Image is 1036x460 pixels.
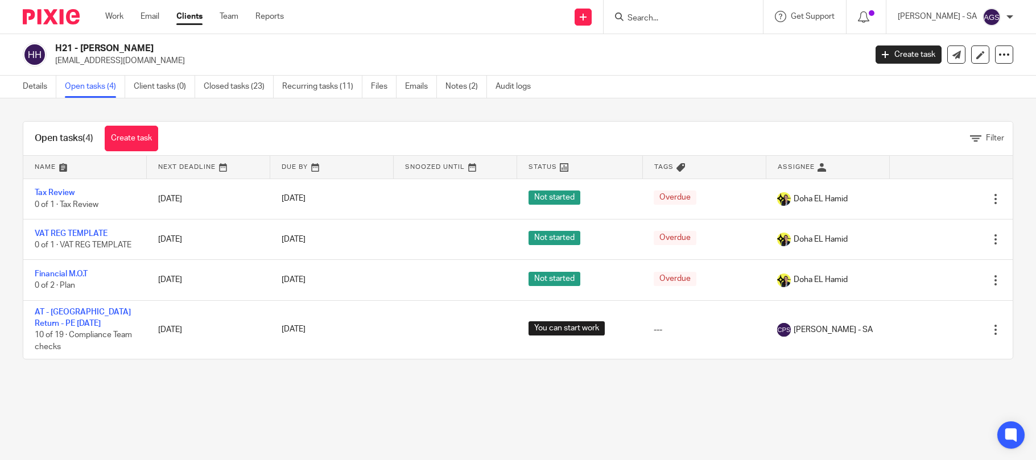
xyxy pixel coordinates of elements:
[371,76,397,98] a: Files
[105,11,123,22] a: Work
[35,189,75,197] a: Tax Review
[794,324,873,335] span: [PERSON_NAME] - SA
[654,164,674,170] span: Tags
[529,164,557,170] span: Status
[282,326,306,334] span: [DATE]
[204,76,274,98] a: Closed tasks (23)
[35,270,88,278] a: Financial M.O.T
[55,55,858,67] p: [EMAIL_ADDRESS][DOMAIN_NAME]
[794,234,848,245] span: Doha EL Hamid
[282,76,362,98] a: Recurring tasks (11)
[794,274,848,285] span: Doha EL Hamid
[986,134,1004,142] span: Filter
[791,13,835,20] span: Get Support
[282,195,306,203] span: [DATE]
[147,300,270,358] td: [DATE]
[23,43,47,67] img: svg%3E
[282,235,306,243] span: [DATE]
[529,231,580,245] span: Not started
[147,179,270,219] td: [DATE]
[405,164,465,170] span: Snoozed Until
[777,273,791,287] img: Doha-Starbridge.jpg
[282,276,306,284] span: [DATE]
[23,9,80,24] img: Pixie
[220,11,238,22] a: Team
[529,190,580,205] span: Not started
[445,76,487,98] a: Notes (2)
[35,132,93,144] h1: Open tasks
[405,76,437,98] a: Emails
[876,45,942,64] a: Create task
[176,11,203,22] a: Clients
[654,324,754,335] div: ---
[626,14,729,24] input: Search
[654,190,696,205] span: Overdue
[82,134,93,143] span: (4)
[35,230,108,238] a: VAT REG TEMPLATE
[255,11,284,22] a: Reports
[529,321,605,335] span: You can start work
[35,308,131,328] a: AT - [GEOGRAPHIC_DATA] Return - PE [DATE]
[35,331,132,351] span: 10 of 19 · Compliance Team checks
[654,231,696,245] span: Overdue
[983,8,1001,26] img: svg%3E
[654,272,696,286] span: Overdue
[794,193,848,205] span: Doha EL Hamid
[65,76,125,98] a: Open tasks (4)
[35,241,131,249] span: 0 of 1 · VAT REG TEMPLATE
[147,219,270,259] td: [DATE]
[105,126,158,151] a: Create task
[496,76,539,98] a: Audit logs
[35,201,98,209] span: 0 of 1 · Tax Review
[23,76,56,98] a: Details
[777,323,791,337] img: svg%3E
[777,192,791,206] img: Doha-Starbridge.jpg
[55,43,698,55] h2: H21 - [PERSON_NAME]
[777,233,791,246] img: Doha-Starbridge.jpg
[529,272,580,286] span: Not started
[898,11,977,22] p: [PERSON_NAME] - SA
[141,11,159,22] a: Email
[147,260,270,300] td: [DATE]
[134,76,195,98] a: Client tasks (0)
[35,282,75,290] span: 0 of 2 · Plan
